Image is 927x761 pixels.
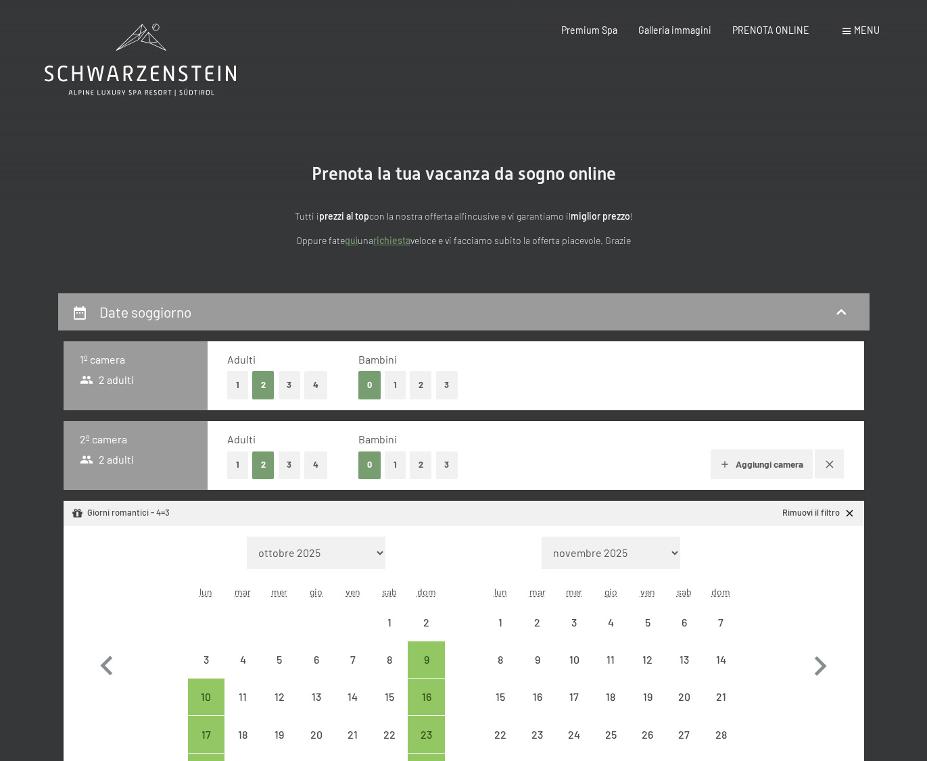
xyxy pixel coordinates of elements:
div: Fri Dec 05 2025 [629,604,665,641]
div: arrivo/check-in non effettuabile [666,604,703,641]
abbr: giovedì [310,586,323,597]
abbr: venerdì [346,586,360,597]
div: Thu Dec 11 2025 [592,641,629,678]
button: 3 [279,451,301,479]
div: Wed Nov 19 2025 [261,716,298,752]
div: 6 [300,654,333,688]
p: Tutti i con la nostra offerta all'incusive e vi garantiamo il ! [166,209,761,224]
div: 5 [630,617,664,651]
div: Fri Dec 12 2025 [629,641,665,678]
div: Sat Dec 27 2025 [666,716,703,752]
div: 13 [300,691,333,725]
div: 2 [409,617,443,651]
div: arrivo/check-in non effettuabile [666,641,703,678]
button: Rimuovi camera [815,449,844,478]
div: arrivo/check-in non effettuabile [482,679,519,715]
div: 7 [704,617,738,651]
abbr: giovedì [604,586,617,597]
div: arrivo/check-in non effettuabile [371,604,408,641]
button: 4 [304,451,327,479]
button: 0 [358,371,381,399]
div: arrivo/check-in non effettuabile [592,641,629,678]
abbr: lunedì [199,586,212,597]
div: Sat Dec 20 2025 [666,679,703,715]
abbr: mercoledì [271,586,287,597]
span: 2 adulti [80,372,135,387]
div: arrivo/check-in non effettuabile [629,679,665,715]
div: Thu Dec 04 2025 [592,604,629,641]
div: arrivo/check-in non effettuabile [371,641,408,678]
div: Fri Dec 19 2025 [629,679,665,715]
div: 15 [483,691,517,725]
div: Fri Dec 26 2025 [629,716,665,752]
h3: 2º camera [80,432,191,447]
div: Sun Dec 21 2025 [703,679,739,715]
strong: miglior prezzo [571,210,630,222]
div: arrivo/check-in non effettuabile [592,716,629,752]
div: arrivo/check-in non effettuabile [519,604,556,641]
div: Fri Nov 07 2025 [335,641,371,678]
div: Mon Dec 08 2025 [482,641,519,678]
div: 2 [521,617,554,651]
div: Thu Nov 20 2025 [298,716,335,752]
div: 16 [521,691,554,725]
div: 11 [226,691,260,725]
div: Tue Nov 11 2025 [224,679,261,715]
div: arrivo/check-in non effettuabile [592,604,629,641]
span: Bambini [358,433,397,445]
div: 7 [336,654,370,688]
div: 21 [704,691,738,725]
span: PRENOTA ONLINE [732,24,809,36]
abbr: lunedì [494,586,507,597]
a: Galleria immagini [638,24,711,36]
div: arrivo/check-in non effettuabile [629,716,665,752]
button: 3 [279,371,301,399]
div: 3 [557,617,591,651]
div: arrivo/check-in non effettuabile [335,716,371,752]
div: 9 [409,654,443,688]
div: Giorni romantici - 4=3 [72,507,170,519]
div: 12 [630,654,664,688]
abbr: martedì [529,586,546,597]
div: Wed Nov 05 2025 [261,641,298,678]
div: Wed Nov 12 2025 [261,679,298,715]
button: 1 [227,371,248,399]
abbr: venerdì [640,586,655,597]
span: Menu [854,24,880,36]
div: Tue Dec 23 2025 [519,716,556,752]
div: Mon Nov 17 2025 [188,716,224,752]
button: 2 [410,371,432,399]
div: 3 [189,654,223,688]
div: arrivo/check-in non effettuabile [556,604,592,641]
div: arrivo/check-in non effettuabile [298,716,335,752]
a: Rimuovi il filtro [782,507,855,519]
div: Sat Nov 01 2025 [371,604,408,641]
span: Adulti [227,353,256,366]
div: 8 [483,654,517,688]
h2: Date soggiorno [99,303,191,320]
div: arrivo/check-in non effettuabile [224,641,261,678]
span: Prenota la tua vacanza da sogno online [312,164,616,184]
div: arrivo/check-in non effettuabile [666,679,703,715]
abbr: mercoledì [566,586,582,597]
div: 12 [262,691,296,725]
div: arrivo/check-in non effettuabile [224,679,261,715]
div: 16 [409,691,443,725]
a: richiesta [373,235,410,246]
div: Wed Dec 03 2025 [556,604,592,641]
button: 1 [227,451,248,479]
div: Sun Nov 16 2025 [408,679,444,715]
div: Fri Nov 14 2025 [335,679,371,715]
div: 9 [521,654,554,688]
div: arrivo/check-in non effettuabile [519,641,556,678]
span: Premium Spa [561,24,617,36]
div: Wed Dec 24 2025 [556,716,592,752]
div: arrivo/check-in non effettuabile [592,679,629,715]
div: arrivo/check-in possibile [188,679,224,715]
button: 0 [358,451,381,479]
div: arrivo/check-in non effettuabile [703,604,739,641]
div: 1 [483,617,517,651]
div: arrivo/check-in non effettuabile [556,679,592,715]
div: arrivo/check-in non effettuabile [224,716,261,752]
